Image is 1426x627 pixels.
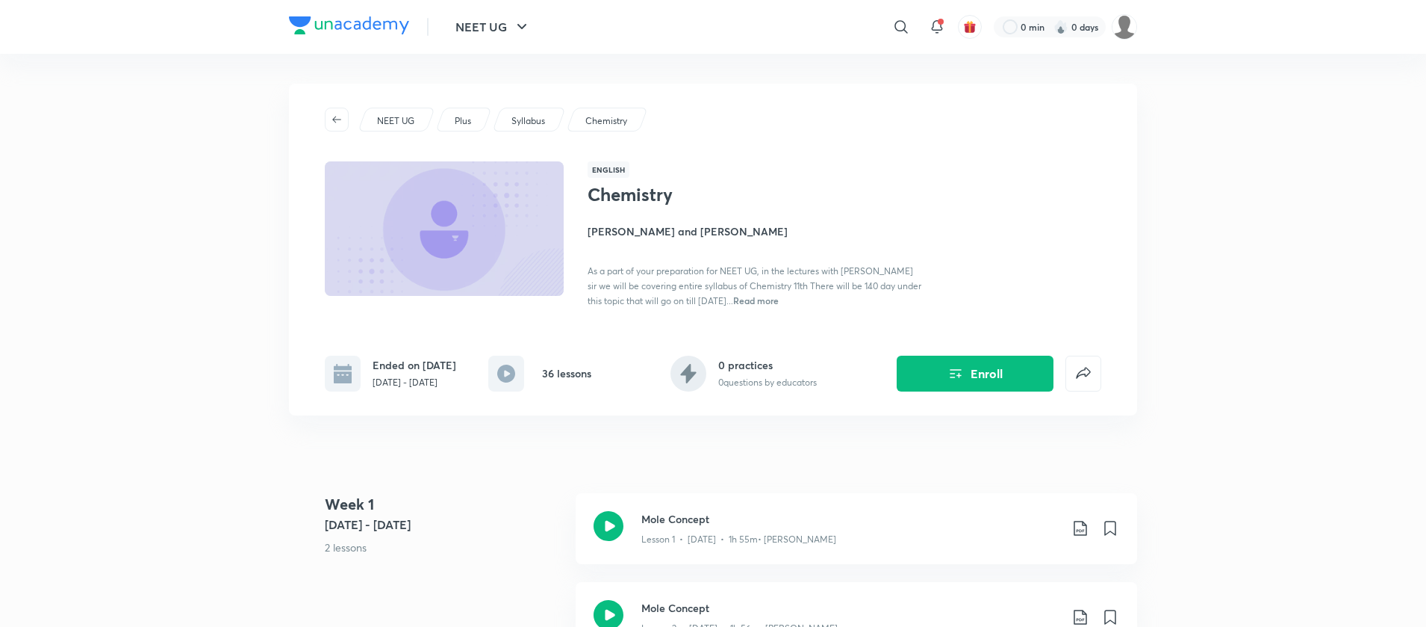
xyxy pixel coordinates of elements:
a: Chemistry [583,114,630,128]
img: Thumbnail [323,160,566,297]
span: Read more [733,294,779,306]
h6: 0 practices [718,357,817,373]
a: Syllabus [509,114,548,128]
h6: 36 lessons [542,365,591,381]
img: streak [1053,19,1068,34]
p: NEET UG [377,114,414,128]
button: avatar [958,15,982,39]
h4: [PERSON_NAME] and [PERSON_NAME] [588,223,922,239]
p: 0 questions by educators [718,376,817,389]
h4: Week 1 [325,493,564,516]
button: false [1065,356,1101,392]
p: Plus [455,114,471,128]
a: Mole ConceptLesson 1 • [DATE] • 1h 55m• [PERSON_NAME] [576,493,1137,582]
h5: [DATE] - [DATE] [325,516,564,534]
a: Company Logo [289,16,409,38]
h3: Mole Concept [641,511,1059,527]
span: English [588,161,629,178]
h1: Chemistry [588,184,832,206]
a: Plus [452,114,474,128]
img: Company Logo [289,16,409,34]
p: Lesson 1 • [DATE] • 1h 55m • [PERSON_NAME] [641,533,836,546]
h6: Ended on [DATE] [373,357,456,373]
img: Huzaiff [1112,14,1137,40]
button: NEET UG [446,12,540,42]
p: Syllabus [511,114,545,128]
img: avatar [963,20,977,34]
p: [DATE] - [DATE] [373,376,456,389]
button: Enroll [897,356,1053,392]
span: As a part of your preparation for NEET UG, in the lectures with [PERSON_NAME] sir we will be cove... [588,265,921,306]
h3: Mole Concept [641,600,1059,616]
a: NEET UG [375,114,417,128]
p: 2 lessons [325,540,564,555]
p: Chemistry [585,114,627,128]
